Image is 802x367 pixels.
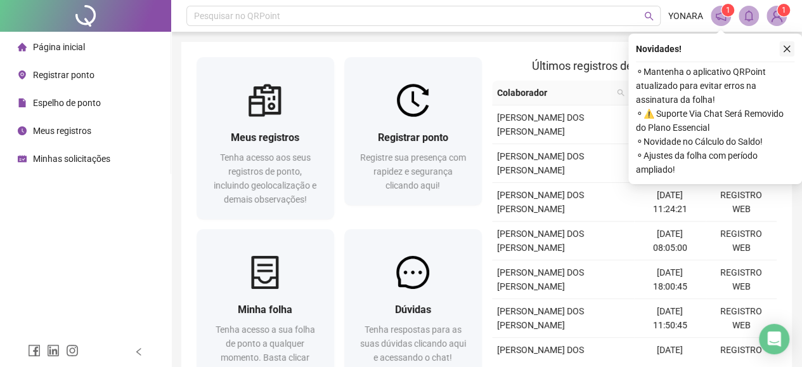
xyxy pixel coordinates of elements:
img: 90981 [767,6,786,25]
span: [PERSON_NAME] DOS [PERSON_NAME] [497,190,584,214]
div: Open Intercom Messenger [759,324,789,354]
span: [PERSON_NAME] DOS [PERSON_NAME] [497,306,584,330]
span: search [617,89,624,97]
span: search [644,11,654,21]
span: ⚬ ⚠️ Suporte Via Chat Será Removido do Plano Essencial [636,107,794,135]
span: facebook [28,344,41,357]
span: clock-circle [18,126,27,135]
td: [DATE] 18:00:45 [634,260,705,299]
span: [PERSON_NAME] DOS [PERSON_NAME] [497,267,584,291]
td: REGISTRO WEB [706,222,777,260]
span: [PERSON_NAME] DOS [PERSON_NAME] [497,112,584,137]
span: YONARA [668,9,703,23]
span: [PERSON_NAME] DOS [PERSON_NAME] [497,229,584,253]
span: Tenha acesso aos seus registros de ponto, incluindo geolocalização e demais observações! [214,152,316,204]
span: Novidades ! [636,42,682,56]
sup: Atualize o seu contato no menu Meus Dados [777,4,790,17]
span: Meus registros [33,126,91,136]
span: home [18,43,27,51]
a: Meus registrosTenha acesso aos seus registros de ponto, incluindo geolocalização e demais observa... [197,57,334,219]
a: Registrar pontoRegistre sua presença com rapidez e segurança clicando aqui! [344,57,482,205]
span: file [18,98,27,107]
span: [PERSON_NAME] DOS [PERSON_NAME] [497,151,584,175]
span: linkedin [47,344,60,357]
span: search [614,83,627,102]
span: schedule [18,154,27,163]
span: notification [715,10,727,22]
sup: 1 [721,4,734,17]
span: instagram [66,344,79,357]
span: 1 [726,6,730,15]
span: Colaborador [497,86,612,100]
span: Últimos registros de ponto sincronizados [532,59,737,72]
span: Registrar ponto [378,131,448,143]
span: Minhas solicitações [33,154,110,164]
td: [DATE] 08:05:00 [634,222,705,260]
span: Espelho de ponto [33,98,101,108]
td: [DATE] 11:50:45 [634,299,705,338]
span: Meus registros [231,131,299,143]
span: Dúvidas [395,304,431,316]
span: Minha folha [238,304,292,316]
td: [DATE] 11:24:21 [634,183,705,222]
span: close [782,44,791,53]
td: REGISTRO WEB [706,183,777,222]
span: Página inicial [33,42,85,52]
span: environment [18,70,27,79]
span: ⚬ Mantenha o aplicativo QRPoint atualizado para evitar erros na assinatura da folha! [636,65,794,107]
span: Tenha respostas para as suas dúvidas clicando aqui e acessando o chat! [360,324,466,363]
span: ⚬ Novidade no Cálculo do Saldo! [636,135,794,149]
span: bell [743,10,754,22]
span: ⚬ Ajustes da folha com período ampliado! [636,149,794,177]
span: Registre sua presença com rapidez e segurança clicando aqui! [360,152,466,190]
span: Registrar ponto [33,70,94,80]
td: REGISTRO WEB [706,299,777,338]
td: REGISTRO WEB [706,260,777,299]
span: left [134,347,143,356]
span: 1 [782,6,786,15]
